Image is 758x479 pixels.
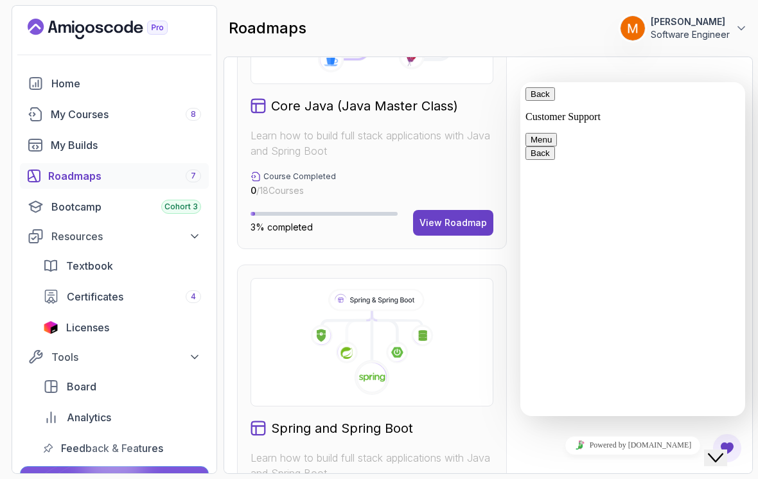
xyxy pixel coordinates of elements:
[51,199,201,214] div: Bootcamp
[520,431,745,460] iframe: chat widget
[263,171,336,182] p: Course Completed
[51,229,201,244] div: Resources
[67,410,111,425] span: Analytics
[28,19,197,39] a: Landing page
[651,15,730,28] p: [PERSON_NAME]
[251,184,336,197] p: / 18 Courses
[51,76,201,91] div: Home
[20,225,209,248] button: Resources
[413,210,493,236] button: View Roadmap
[48,168,201,184] div: Roadmaps
[251,185,256,196] span: 0
[20,101,209,127] a: courses
[35,253,209,279] a: textbook
[621,16,645,40] img: user profile image
[271,97,458,115] h2: Core Java (Java Master Class)
[651,28,730,41] p: Software Engineer
[35,405,209,430] a: analytics
[271,419,413,437] h2: Spring and Spring Boot
[20,71,209,96] a: home
[67,379,96,394] span: Board
[35,435,209,461] a: feedback
[35,284,209,309] a: certificates
[67,289,123,304] span: Certificates
[251,222,313,232] span: 3% completed
[51,107,201,122] div: My Courses
[66,320,109,335] span: Licenses
[35,374,209,399] a: board
[704,428,745,466] iframe: chat widget
[191,171,196,181] span: 7
[51,349,201,365] div: Tools
[251,128,493,159] p: Learn how to build full stack applications with Java and Spring Boot
[191,109,196,119] span: 8
[66,258,113,274] span: Textbook
[20,345,209,369] button: Tools
[20,163,209,189] a: roadmaps
[61,440,163,456] span: Feedback & Features
[35,315,209,340] a: licenses
[51,137,201,153] div: My Builds
[43,321,58,334] img: jetbrains icon
[164,202,198,212] span: Cohort 3
[191,292,196,302] span: 4
[620,15,748,41] button: user profile image[PERSON_NAME]Software Engineer
[520,82,745,416] iframe: chat widget
[20,194,209,220] a: bootcamp
[229,18,306,39] h2: roadmaps
[419,216,487,229] div: View Roadmap
[20,132,209,158] a: builds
